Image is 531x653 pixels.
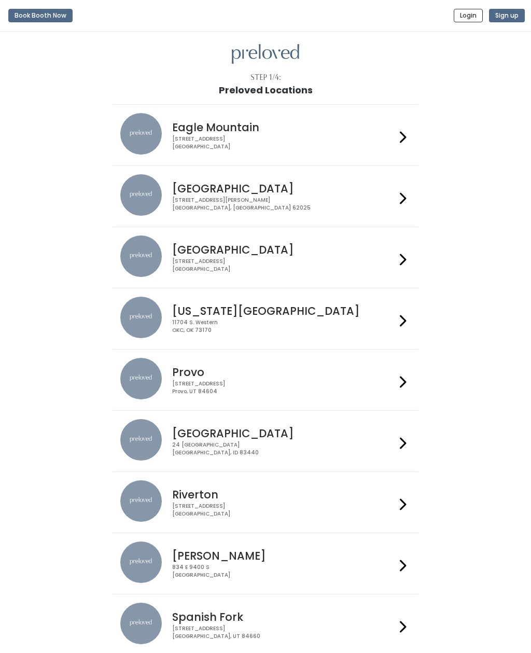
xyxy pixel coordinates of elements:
div: [STREET_ADDRESS] [GEOGRAPHIC_DATA] [172,135,395,150]
a: preloved location [GEOGRAPHIC_DATA] [STREET_ADDRESS][GEOGRAPHIC_DATA] [120,235,410,280]
img: preloved location [120,113,162,155]
div: 11704 S. Western OKC, OK 73170 [172,319,395,334]
button: Login [454,9,483,22]
div: Step 1/4: [250,72,281,83]
img: preloved location [120,419,162,461]
div: [STREET_ADDRESS] [GEOGRAPHIC_DATA], UT 84660 [172,625,395,640]
h4: [GEOGRAPHIC_DATA] [172,427,395,439]
a: preloved location Riverton [STREET_ADDRESS][GEOGRAPHIC_DATA] [120,480,410,524]
button: Book Booth Now [8,9,73,22]
h4: Riverton [172,489,395,501]
img: preloved location [120,358,162,399]
h4: [GEOGRAPHIC_DATA] [172,244,395,256]
img: preloved location [120,603,162,644]
a: preloved location [GEOGRAPHIC_DATA] [STREET_ADDRESS][PERSON_NAME][GEOGRAPHIC_DATA], [GEOGRAPHIC_D... [120,174,410,218]
a: preloved location [PERSON_NAME] 834 E 9400 S[GEOGRAPHIC_DATA] [120,541,410,586]
img: preloved logo [232,44,299,64]
h4: [US_STATE][GEOGRAPHIC_DATA] [172,305,395,317]
h1: Preloved Locations [219,85,313,95]
button: Sign up [489,9,525,22]
img: preloved location [120,235,162,277]
img: preloved location [120,541,162,583]
h4: Eagle Mountain [172,121,395,133]
h4: Spanish Fork [172,611,395,623]
img: preloved location [120,480,162,522]
div: 834 E 9400 S [GEOGRAPHIC_DATA] [172,564,395,579]
a: preloved location Provo [STREET_ADDRESS]Provo, UT 84604 [120,358,410,402]
div: [STREET_ADDRESS] [GEOGRAPHIC_DATA] [172,258,395,273]
a: Book Booth Now [8,4,73,27]
a: preloved location Spanish Fork [STREET_ADDRESS][GEOGRAPHIC_DATA], UT 84660 [120,603,410,647]
a: preloved location [US_STATE][GEOGRAPHIC_DATA] 11704 S. WesternOKC, OK 73170 [120,297,410,341]
img: preloved location [120,297,162,338]
a: preloved location Eagle Mountain [STREET_ADDRESS][GEOGRAPHIC_DATA] [120,113,410,157]
h4: Provo [172,366,395,378]
div: [STREET_ADDRESS][PERSON_NAME] [GEOGRAPHIC_DATA], [GEOGRAPHIC_DATA] 62025 [172,197,395,212]
h4: [GEOGRAPHIC_DATA] [172,183,395,194]
div: 24 [GEOGRAPHIC_DATA] [GEOGRAPHIC_DATA], ID 83440 [172,441,395,456]
img: preloved location [120,174,162,216]
div: [STREET_ADDRESS] [GEOGRAPHIC_DATA] [172,503,395,518]
div: [STREET_ADDRESS] Provo, UT 84604 [172,380,395,395]
h4: [PERSON_NAME] [172,550,395,562]
a: preloved location [GEOGRAPHIC_DATA] 24 [GEOGRAPHIC_DATA][GEOGRAPHIC_DATA], ID 83440 [120,419,410,463]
